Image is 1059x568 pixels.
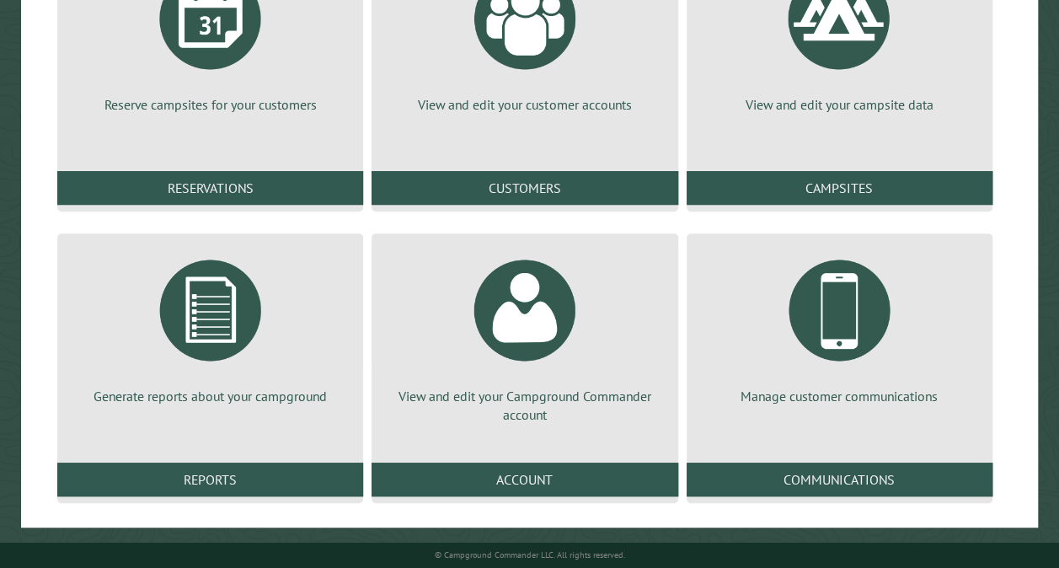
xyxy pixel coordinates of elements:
[687,171,992,205] a: Campsites
[372,463,677,496] a: Account
[392,95,657,114] p: View and edit your customer accounts
[78,387,343,405] p: Generate reports about your campground
[78,95,343,114] p: Reserve campsites for your customers
[687,463,992,496] a: Communications
[78,247,343,405] a: Generate reports about your campground
[707,387,972,405] p: Manage customer communications
[392,247,657,425] a: View and edit your Campground Commander account
[435,549,625,560] small: © Campground Commander LLC. All rights reserved.
[57,171,363,205] a: Reservations
[707,95,972,114] p: View and edit your campsite data
[707,247,972,405] a: Manage customer communications
[57,463,363,496] a: Reports
[392,387,657,425] p: View and edit your Campground Commander account
[372,171,677,205] a: Customers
